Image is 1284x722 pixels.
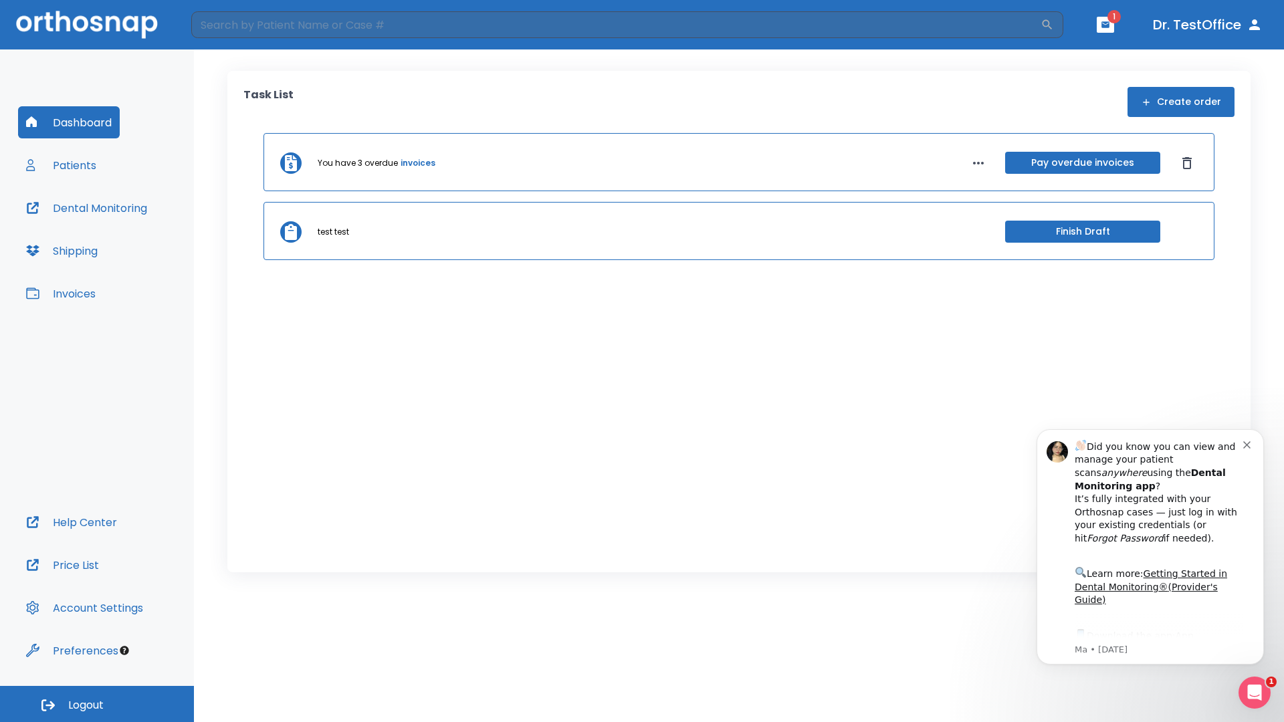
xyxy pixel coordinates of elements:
[16,11,158,38] img: Orthosnap
[1005,221,1160,243] button: Finish Draft
[318,226,349,238] p: test test
[118,644,130,656] div: Tooltip anchor
[191,11,1041,38] input: Search by Patient Name or Case #
[1128,87,1235,117] button: Create order
[58,221,177,245] a: App Store
[58,218,227,286] div: Download the app: | ​ Let us know if you need help getting started!
[18,192,155,224] button: Dental Monitoring
[1176,152,1198,174] button: Dismiss
[18,634,126,667] button: Preferences
[1239,677,1271,709] iframe: Intercom live chat
[18,277,104,310] button: Invoices
[1148,13,1268,37] button: Dr. TestOffice
[1107,10,1121,23] span: 1
[1266,677,1277,687] span: 1
[18,506,125,538] button: Help Center
[18,149,104,181] button: Patients
[318,157,398,169] p: You have 3 overdue
[18,549,107,581] button: Price List
[227,29,237,39] button: Dismiss notification
[243,87,294,117] p: Task List
[18,106,120,138] button: Dashboard
[58,235,227,247] p: Message from Ma, sent 2w ago
[1005,152,1160,174] button: Pay overdue invoices
[18,235,106,267] button: Shipping
[68,698,104,713] span: Logout
[18,592,151,624] button: Account Settings
[1016,409,1284,686] iframe: Intercom notifications message
[401,157,435,169] a: invoices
